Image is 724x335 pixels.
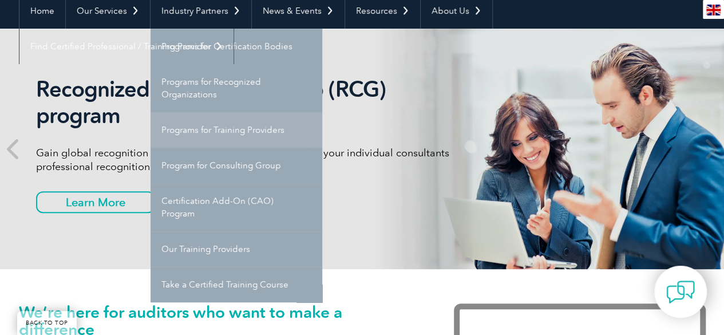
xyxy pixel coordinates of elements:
p: Gain global recognition in the compliance industry and offer your individual consultants professi... [36,146,465,174]
a: Learn More [36,191,155,213]
a: Programs for Training Providers [151,112,322,148]
a: Certification Add-On (CAO) Program [151,183,322,231]
a: Programs for Certification Bodies [151,29,322,64]
a: Take a Certified Training Course [151,267,322,302]
a: Programs for Recognized Organizations [151,64,322,112]
h2: Recognized Consulting Group (RCG) program [36,76,465,129]
a: BACK TO TOP [17,311,77,335]
a: Our Training Providers [151,231,322,267]
img: contact-chat.png [666,278,695,306]
a: Program for Consulting Group [151,148,322,183]
img: en [706,5,721,15]
a: Find Certified Professional / Training Provider [19,29,234,64]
